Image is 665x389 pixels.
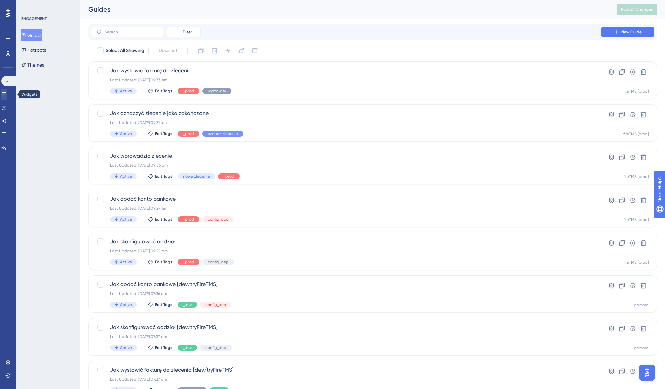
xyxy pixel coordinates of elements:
[205,302,226,307] span: config_acc
[148,174,172,179] button: Edit Tags
[183,217,194,222] span: _prod
[205,345,226,350] span: config_dep
[155,217,172,222] span: Edit Tags
[634,302,649,308] div: gamma
[183,88,194,94] span: _prod
[21,44,46,56] button: Hotspots
[148,88,172,94] button: Edit Tags
[110,248,582,254] div: Last Updated: [DATE] 09:25 am
[110,323,582,331] span: Jak skonfigurować oddział [dev/tryFireTMS]
[21,29,42,41] button: Guides
[155,345,172,350] span: Edit Tags
[110,120,582,125] div: Last Updated: [DATE] 09:31 am
[621,29,642,35] span: New Guide
[120,131,132,136] span: Active
[110,195,582,203] span: Jak dodać konto bankowe
[110,366,582,374] span: Jak wystawić fakturę do zlecenia [dev/tryFireTMS]
[21,59,44,71] button: Themes
[120,88,132,94] span: Active
[183,345,192,350] span: _dev
[183,302,192,307] span: _dev
[148,345,172,350] button: Edit Tags
[155,302,172,307] span: Edit Tags
[110,206,582,211] div: Last Updated: [DATE] 09:27 am
[617,4,657,15] button: Publish Changes
[637,363,657,383] iframe: UserGuiding AI Assistant Launcher
[110,163,582,168] div: Last Updated: [DATE] 09:56 am
[110,152,582,160] span: Jak wprowadzić zlecenie
[110,109,582,117] span: Jak oznaczyć zlecenie jako zakończone
[88,5,600,14] div: Guides
[621,7,653,12] span: Publish Changes
[208,131,238,136] span: oznacz zlecenie
[208,88,226,94] span: wystaw fv
[223,174,234,179] span: _prod
[148,217,172,222] button: Edit Tags
[159,47,177,55] span: Deselect
[110,291,582,296] div: Last Updated: [DATE] 07:36 am
[120,217,132,222] span: Active
[110,377,582,382] div: Last Updated: [DATE] 07:37 am
[623,89,649,94] div: fireTMS [prod]
[167,27,201,37] button: Filter
[155,131,172,136] span: Edit Tags
[153,45,183,57] button: Deselect
[183,131,194,136] span: _prod
[623,260,649,265] div: fireTMS [prod]
[110,238,582,246] span: Jak skonfigurować oddział
[183,259,194,265] span: _prod
[120,345,132,350] span: Active
[16,2,42,10] span: Need Help?
[634,345,649,351] div: gamma
[120,259,132,265] span: Active
[155,174,172,179] span: Edit Tags
[120,302,132,307] span: Active
[183,174,210,179] span: nowe zlecenie
[110,334,582,339] div: Last Updated: [DATE] 07:37 am
[110,77,582,83] div: Last Updated: [DATE] 09:33 am
[21,16,47,21] div: ENGAGEMENT
[155,259,172,265] span: Edit Tags
[148,131,172,136] button: Edit Tags
[148,259,172,265] button: Edit Tags
[623,174,649,179] div: fireTMS [prod]
[623,131,649,137] div: fireTMS [prod]
[601,27,654,37] button: New Guide
[105,30,159,34] input: Search
[110,280,582,288] span: Jak dodać konto bankowe [dev/tryFireTMS]
[120,174,132,179] span: Active
[208,217,228,222] span: config_acc
[208,259,229,265] span: config_dep
[148,302,172,307] button: Edit Tags
[110,67,582,75] span: Jak wystawić fakturę do zlecenia
[155,88,172,94] span: Edit Tags
[623,217,649,222] div: fireTMS [prod]
[183,29,192,35] span: Filter
[106,47,144,55] span: Select All Showing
